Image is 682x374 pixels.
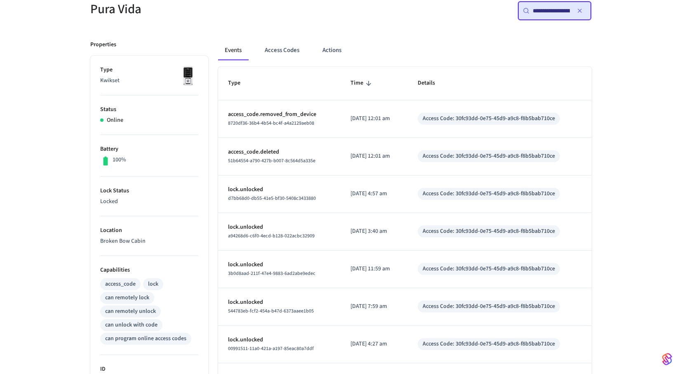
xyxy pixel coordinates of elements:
[218,40,248,60] button: Events
[107,116,123,125] p: Online
[178,66,198,86] img: Kwikset Halo Touchscreen Wifi Enabled Smart Lock, Polished Chrome, Front
[316,40,348,60] button: Actions
[105,294,149,302] div: can remotely lock
[100,187,198,195] p: Lock Status
[228,270,315,277] span: 3b0d8aad-211f-47e4-9883-6ad2abe9edec
[228,148,331,156] p: access_code.deleted
[105,307,156,316] div: can remotely unlock
[100,76,198,85] p: Kwikset
[100,226,198,235] p: Location
[148,280,158,289] div: lock
[228,345,314,352] span: 00991511-11a0-421a-a197-85eac80a7ddf
[100,105,198,114] p: Status
[350,189,398,198] p: [DATE] 4:57 am
[350,114,398,123] p: [DATE] 12:01 am
[350,77,374,90] span: Time
[90,40,116,49] p: Properties
[350,152,398,161] p: [DATE] 12:01 am
[100,66,198,74] p: Type
[423,340,555,348] div: Access Code: 30fc93dd-0e75-45d9-a9c8-f8b5bab710ce
[423,114,555,123] div: Access Code: 30fc93dd-0e75-45d9-a9c8-f8b5bab710ce
[228,298,331,307] p: lock.unlocked
[105,334,186,343] div: can program online access codes
[350,265,398,273] p: [DATE] 11:59 am
[228,232,315,239] span: a94268d6-c6f0-4ecd-b128-022acbc32909
[423,189,555,198] div: Access Code: 30fc93dd-0e75-45d9-a9c8-f8b5bab710ce
[350,302,398,311] p: [DATE] 7:59 am
[228,308,314,315] span: 544783eb-fcf2-454a-b47d-6373aaee1b05
[228,195,316,202] span: d7bb68d0-db55-41e5-bf30-5408c3433880
[228,336,331,344] p: lock.unlocked
[228,157,315,164] span: 51b64554-a790-427b-b007-8c564d5a335e
[100,197,198,206] p: Locked
[423,265,555,273] div: Access Code: 30fc93dd-0e75-45d9-a9c8-f8b5bab710ce
[100,365,198,374] p: ID
[350,340,398,348] p: [DATE] 4:27 am
[100,266,198,275] p: Capabilities
[228,120,314,127] span: 8720df36-36b4-4b54-bc4f-a4a2129aeb08
[90,1,336,18] h5: Pura Vida
[100,145,198,154] p: Battery
[258,40,306,60] button: Access Codes
[228,77,251,90] span: Type
[105,280,136,289] div: access_code
[228,185,331,194] p: lock.unlocked
[218,40,592,60] div: ant example
[423,227,555,236] div: Access Code: 30fc93dd-0e75-45d9-a9c8-f8b5bab710ce
[100,237,198,246] p: Broken Bow Cabin
[113,156,126,164] p: 100%
[228,110,331,119] p: access_code.removed_from_device
[350,227,398,236] p: [DATE] 3:40 am
[105,321,158,329] div: can unlock with code
[228,223,331,232] p: lock.unlocked
[423,152,555,161] div: Access Code: 30fc93dd-0e75-45d9-a9c8-f8b5bab710ce
[228,260,331,269] p: lock.unlocked
[662,353,672,366] img: SeamLogoGradient.69752ec5.svg
[418,77,446,90] span: Details
[423,302,555,311] div: Access Code: 30fc93dd-0e75-45d9-a9c8-f8b5bab710ce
